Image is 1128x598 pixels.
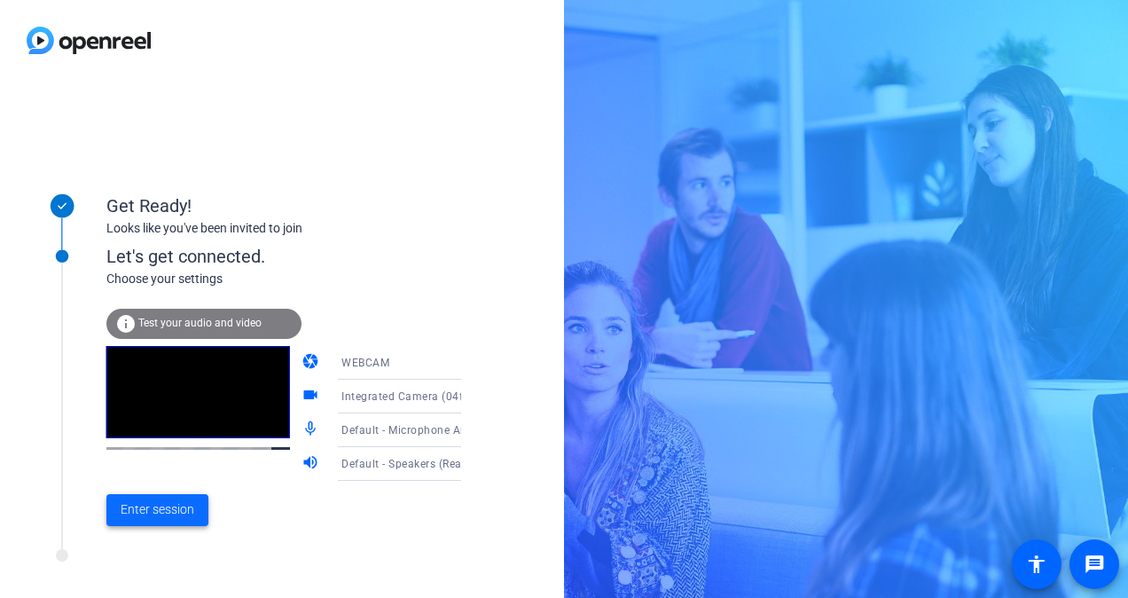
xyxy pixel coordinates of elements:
mat-icon: volume_up [302,453,323,475]
span: Default - Microphone Array (Intel® Smart Sound Technology for Digital Microphones) [341,422,781,437]
mat-icon: mic_none [302,420,323,441]
div: Get Ready! [106,193,461,219]
mat-icon: accessibility [1026,554,1047,575]
span: Integrated Camera (04f2:b71c) [341,389,503,403]
div: Choose your settings [106,270,497,288]
mat-icon: camera [302,352,323,374]
div: Let's get connected. [106,243,497,270]
mat-icon: videocam [302,386,323,407]
span: Default - Speakers (Realtek(R) Audio) [341,456,533,470]
span: WEBCAM [341,357,389,369]
span: Test your audio and video [138,317,262,329]
span: Enter session [121,500,194,519]
div: Looks like you've been invited to join [106,219,461,238]
mat-icon: info [115,313,137,334]
mat-icon: message [1084,554,1105,575]
button: Enter session [106,494,208,526]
